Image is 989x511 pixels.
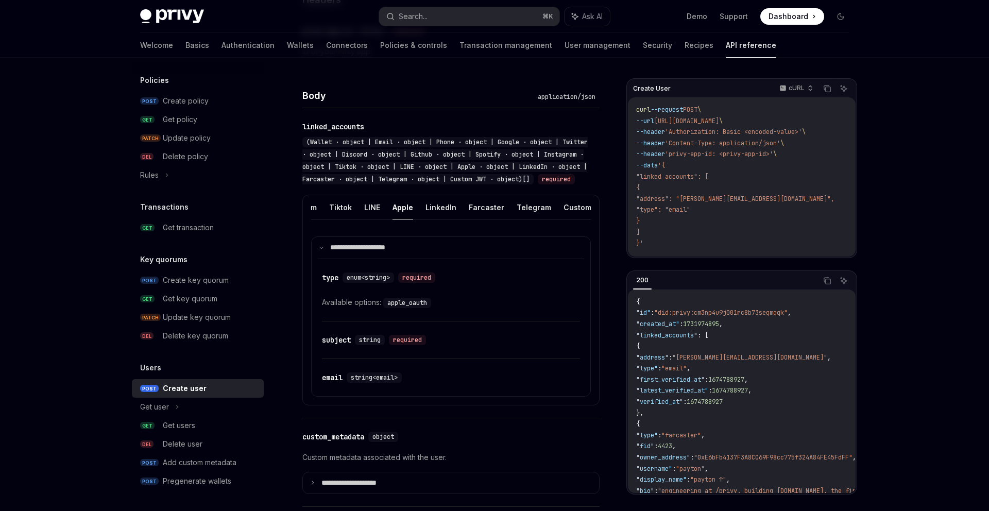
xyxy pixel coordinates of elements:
[636,465,672,473] span: "username"
[672,353,827,362] span: "[PERSON_NAME][EMAIL_ADDRESS][DOMAIN_NAME]"
[140,295,155,303] span: GET
[322,272,338,283] div: type
[654,442,658,450] span: :
[672,465,676,473] span: :
[302,89,534,103] h4: Body
[163,438,202,450] div: Delete user
[132,379,264,398] a: POSTCreate user
[705,465,708,473] span: ,
[132,147,264,166] a: DELDelete policy
[687,398,723,406] span: 1674788927
[389,335,426,345] div: required
[140,224,155,232] span: GET
[636,139,665,147] span: --header
[633,274,652,286] div: 200
[690,453,694,462] span: :
[683,398,687,406] span: :
[140,116,155,124] span: GET
[636,195,834,203] span: "address": "[PERSON_NAME][EMAIL_ADDRESS][DOMAIN_NAME]",
[708,376,744,384] span: 1674788927
[538,174,575,184] div: required
[636,475,687,484] span: "display_name"
[837,274,850,287] button: Ask AI
[163,311,231,323] div: Update key quorum
[302,432,364,442] div: custom_metadata
[329,195,352,219] button: Tiktok
[140,153,154,161] span: DEL
[140,362,161,374] h5: Users
[687,11,707,22] a: Demo
[383,298,431,308] code: apple_oauth
[322,372,343,383] div: email
[469,195,504,219] button: Farcaster
[636,150,665,158] span: --header
[658,431,661,439] span: :
[163,95,209,107] div: Create policy
[140,314,161,321] span: PATCH
[302,138,588,183] span: (Wallet · object | Email · object | Phone · object | Google · object | Twitter · object | Discord...
[636,128,665,136] span: --header
[132,308,264,327] a: PATCHUpdate key quorum
[140,478,159,485] span: POST
[326,33,368,58] a: Connectors
[140,97,159,105] span: POST
[347,274,390,282] span: enum<string>
[643,33,672,58] a: Security
[565,33,630,58] a: User management
[132,129,264,147] a: PATCHUpdate policy
[636,106,651,114] span: curl
[654,117,719,125] span: [URL][DOMAIN_NAME]
[163,113,197,126] div: Get policy
[140,440,154,448] span: DEL
[701,431,705,439] span: ,
[636,386,708,395] span: "latest_verified_at"
[140,459,159,467] span: POST
[636,431,658,439] span: "type"
[163,419,195,432] div: Get users
[163,456,236,469] div: Add custom metadata
[802,128,806,136] span: \
[636,161,658,169] span: --data
[163,222,214,234] div: Get transaction
[694,453,852,462] span: "0xE6bFb4137F3A8C069F98cc775f324A84FE45FdFF"
[140,385,159,393] span: POST
[132,110,264,129] a: GETGet policy
[651,309,654,317] span: :
[287,33,314,58] a: Wallets
[380,33,447,58] a: Policies & controls
[140,277,159,284] span: POST
[636,298,640,306] span: {
[636,206,690,214] span: "type": "email"
[690,475,726,484] span: "payton ↑"
[132,271,264,289] a: POSTCreate key quorum
[132,327,264,345] a: DELDelete key quorum
[837,82,850,95] button: Ask AI
[140,253,187,266] h5: Key quorums
[359,336,381,344] span: string
[140,134,161,142] span: PATCH
[636,342,640,350] span: {
[163,293,217,305] div: Get key quorum
[665,128,802,136] span: 'Authorization: Basic <encoded-value>'
[744,376,748,384] span: ,
[669,353,672,362] span: :
[726,475,730,484] span: ,
[636,239,643,247] span: }'
[708,386,712,395] span: :
[140,74,169,87] h5: Policies
[658,161,665,169] span: '{
[832,8,849,25] button: Toggle dark mode
[821,274,834,287] button: Copy the contents from the code block
[140,9,204,24] img: dark logo
[636,420,640,428] span: {
[163,475,231,487] div: Pregenerate wallets
[683,106,697,114] span: POST
[665,150,773,158] span: 'privy-app-id: <privy-app-id>'
[185,33,209,58] a: Basics
[685,33,713,58] a: Recipes
[769,11,808,22] span: Dashboard
[658,442,672,450] span: 4423
[760,8,824,25] a: Dashboard
[636,364,658,372] span: "type"
[636,117,654,125] span: --url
